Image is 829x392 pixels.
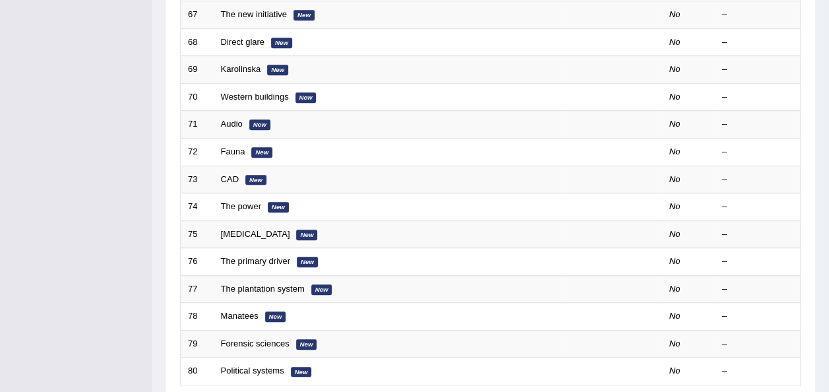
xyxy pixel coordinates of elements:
[311,284,332,295] em: New
[669,284,681,294] em: No
[722,283,793,296] div: –
[221,9,287,19] a: The new initiative
[265,311,286,322] em: New
[669,311,681,321] em: No
[669,201,681,211] em: No
[221,311,259,321] a: Manatees
[722,91,793,104] div: –
[669,37,681,47] em: No
[221,64,261,74] a: Karolinska
[251,147,272,158] em: New
[296,230,317,240] em: New
[221,339,290,348] a: Forensic sciences
[221,174,239,184] a: CAD
[722,146,793,158] div: –
[669,9,681,19] em: No
[669,174,681,184] em: No
[245,175,266,185] em: New
[181,358,214,385] td: 80
[669,256,681,266] em: No
[181,166,214,193] td: 73
[297,257,318,267] em: New
[181,275,214,303] td: 77
[722,310,793,323] div: –
[221,147,245,156] a: Fauna
[722,118,793,131] div: –
[181,83,214,111] td: 70
[221,119,243,129] a: Audio
[669,119,681,129] em: No
[722,63,793,76] div: –
[181,111,214,139] td: 71
[669,339,681,348] em: No
[669,229,681,239] em: No
[296,339,317,350] em: New
[669,92,681,102] em: No
[181,138,214,166] td: 72
[221,229,290,239] a: [MEDICAL_DATA]
[181,1,214,29] td: 67
[291,367,312,377] em: New
[722,255,793,268] div: –
[221,37,264,47] a: Direct glare
[181,28,214,56] td: 68
[181,193,214,221] td: 74
[722,201,793,213] div: –
[722,338,793,350] div: –
[267,65,288,75] em: New
[293,10,315,20] em: New
[295,92,317,103] em: New
[669,64,681,74] em: No
[722,228,793,241] div: –
[181,303,214,331] td: 78
[669,366,681,376] em: No
[221,256,290,266] a: The primary driver
[722,365,793,377] div: –
[669,147,681,156] em: No
[271,38,292,48] em: New
[722,36,793,49] div: –
[268,202,289,212] em: New
[221,201,261,211] a: The power
[722,174,793,186] div: –
[249,119,270,130] em: New
[722,9,793,21] div: –
[181,56,214,84] td: 69
[221,284,305,294] a: The plantation system
[221,92,289,102] a: Western buildings
[181,220,214,248] td: 75
[181,330,214,358] td: 79
[181,248,214,276] td: 76
[221,366,284,376] a: Political systems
